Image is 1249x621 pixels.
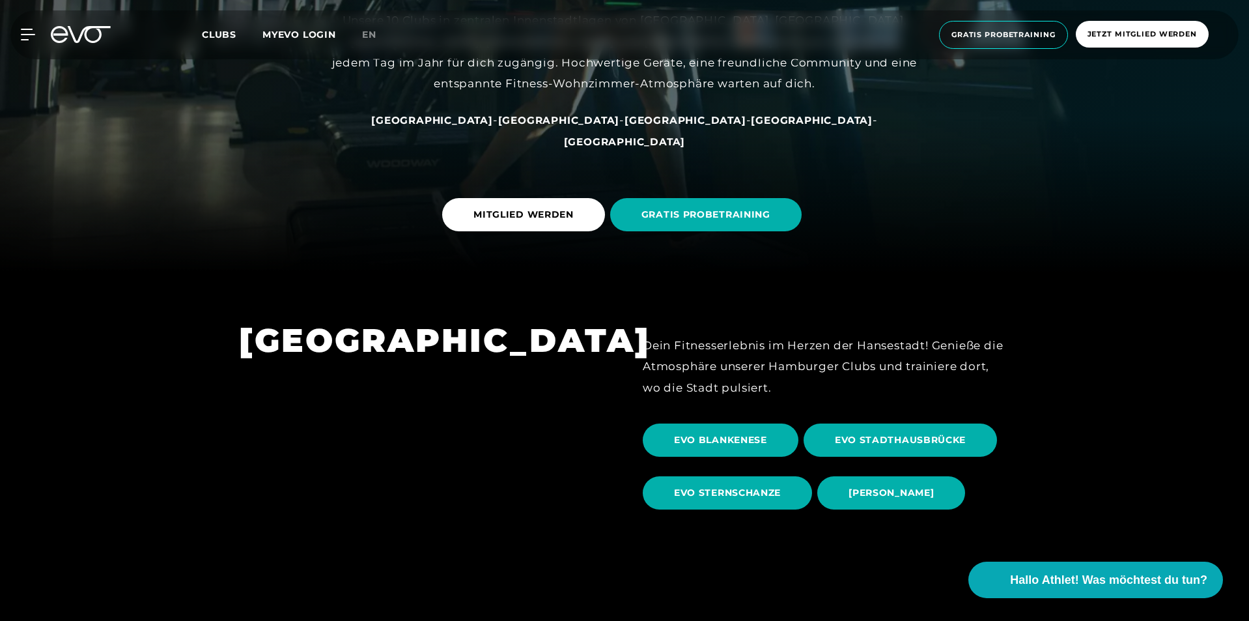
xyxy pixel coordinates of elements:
span: MITGLIED WERDEN [473,208,574,222]
span: [GEOGRAPHIC_DATA] [371,114,493,126]
span: EVO STERNSCHANZE [674,486,781,500]
span: [GEOGRAPHIC_DATA] [751,114,873,126]
button: Hallo Athlet! Was möchtest du tun? [968,562,1223,598]
span: EVO BLANKENESE [674,433,767,447]
span: [PERSON_NAME] [849,486,934,500]
span: Jetzt Mitglied werden [1088,29,1197,40]
span: Hallo Athlet! Was möchtest du tun? [1010,571,1207,589]
span: Clubs [202,29,236,40]
div: - - - - [331,109,918,152]
a: en [362,27,392,42]
a: EVO BLANKENESE [643,414,804,467]
h1: [GEOGRAPHIC_DATA] [239,319,606,362]
a: [GEOGRAPHIC_DATA] [498,113,620,126]
a: [PERSON_NAME] [817,467,970,519]
a: [GEOGRAPHIC_DATA] [624,113,746,126]
a: GRATIS PROBETRAINING [610,188,807,241]
span: [GEOGRAPHIC_DATA] [624,114,746,126]
span: Gratis Probetraining [951,29,1056,40]
a: [GEOGRAPHIC_DATA] [564,135,686,148]
a: MYEVO LOGIN [262,29,336,40]
a: MITGLIED WERDEN [442,188,610,241]
div: Dein Fitnesserlebnis im Herzen der Hansestadt! Genieße die Atmosphäre unserer Hamburger Clubs und... [643,335,1010,398]
span: GRATIS PROBETRAINING [641,208,770,222]
span: en [362,29,376,40]
span: [GEOGRAPHIC_DATA] [498,114,620,126]
span: EVO STADTHAUSBRÜCKE [835,433,966,447]
a: Jetzt Mitglied werden [1072,21,1213,49]
a: EVO STADTHAUSBRÜCKE [804,414,1002,467]
a: [GEOGRAPHIC_DATA] [751,113,873,126]
a: Gratis Probetraining [935,21,1072,49]
a: EVO STERNSCHANZE [643,467,817,519]
a: Clubs [202,28,262,40]
a: [GEOGRAPHIC_DATA] [371,113,493,126]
